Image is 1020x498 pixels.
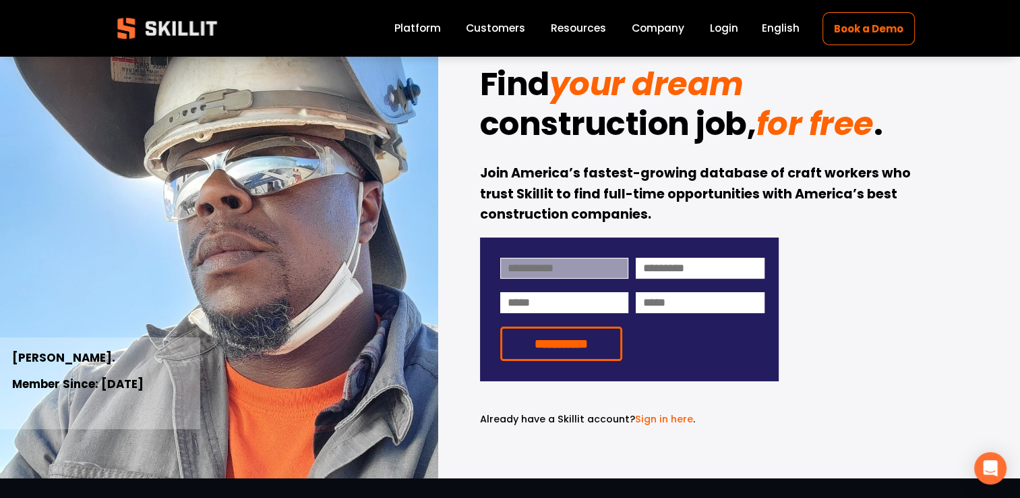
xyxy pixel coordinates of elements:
span: Resources [551,20,606,36]
strong: . [874,101,883,146]
em: your dream [549,61,744,107]
strong: [PERSON_NAME]. [12,350,115,366]
p: . [480,412,779,427]
a: Customers [466,20,525,38]
strong: Find [480,61,549,107]
a: folder dropdown [551,20,606,38]
strong: construction job, [480,101,756,146]
div: Open Intercom Messenger [974,452,1007,485]
em: for free [756,101,873,146]
span: English [762,20,800,36]
strong: Member Since: [DATE] [12,376,144,392]
a: Book a Demo [822,12,914,45]
a: Platform [394,20,440,38]
a: Company [632,20,684,38]
a: Login [710,20,738,38]
div: language picker [762,20,800,38]
span: Already have a Skillit account? [480,412,635,426]
img: Skillit [106,8,229,49]
strong: Join America’s fastest-growing database of craft workers who trust Skillit to find full-time oppo... [480,164,913,223]
a: Sign in here [635,412,693,426]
